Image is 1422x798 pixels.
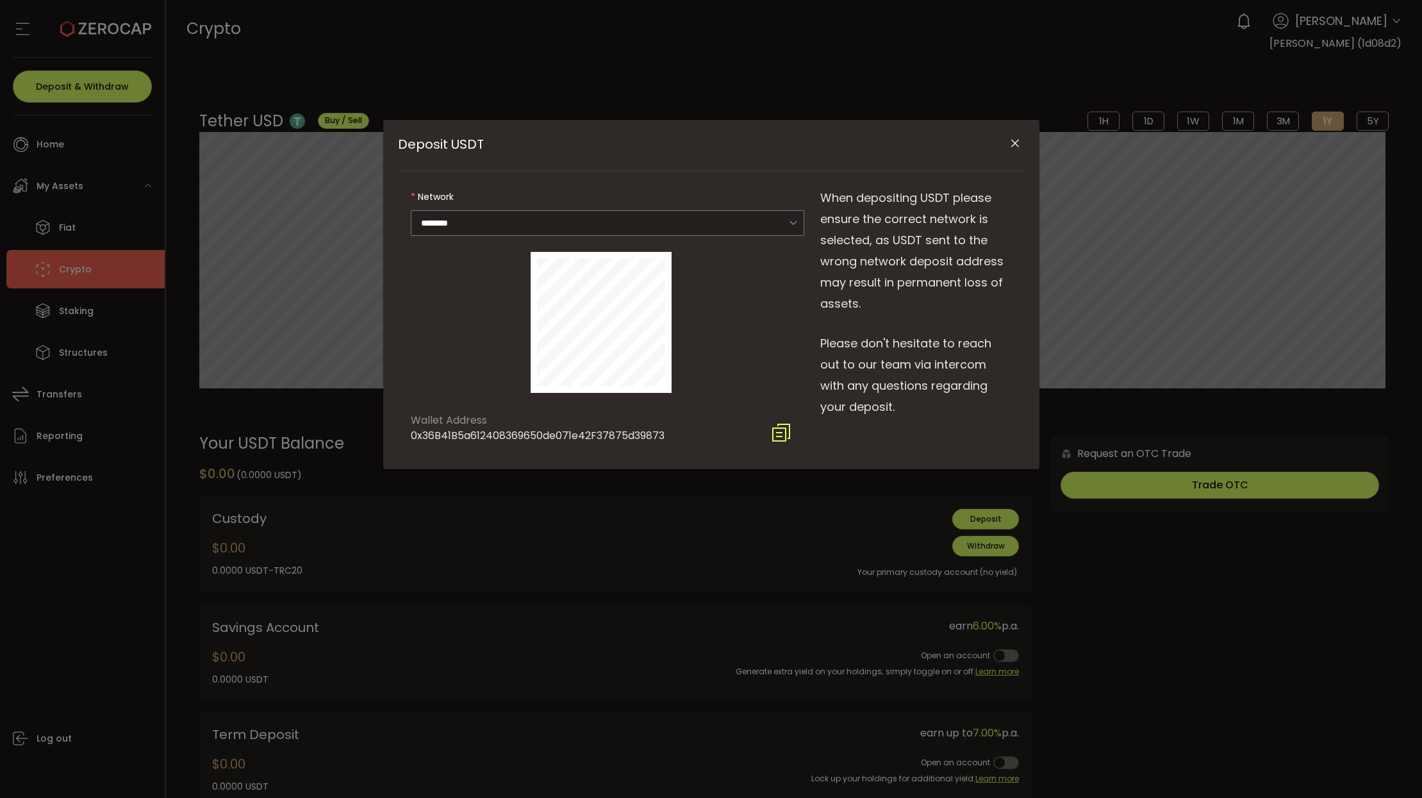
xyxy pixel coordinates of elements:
[383,120,1039,469] div: Deposit USDT
[1004,133,1027,155] button: Close
[820,333,1008,417] span: Please don't hesitate to reach out to our team via intercom with any questions regarding your dep...
[1273,660,1422,798] iframe: Chat Widget
[820,187,1008,314] span: When depositing USDT please ensure the correct network is selected, as USDT sent to the wrong net...
[411,413,665,428] div: Wallet Address
[411,428,665,444] div: 0x36B41B5a612408369650de071e42F37875d39873
[398,135,484,153] span: Deposit USDT
[411,184,805,210] label: Network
